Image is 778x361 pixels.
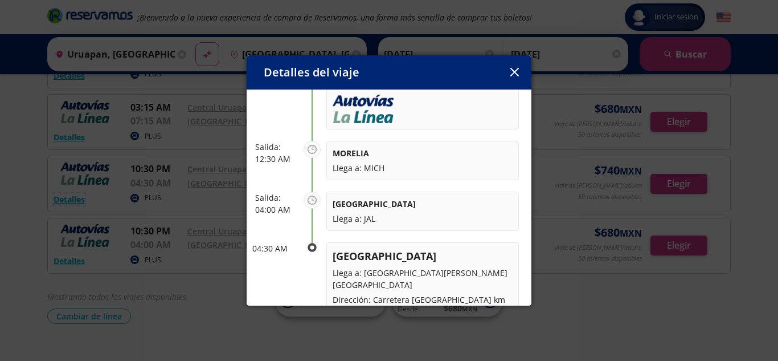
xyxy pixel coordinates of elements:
p: Llega a: JAL [333,213,513,225]
img: Logo_Autovias_LaLinea_VERT.png [333,95,394,123]
p: [GEOGRAPHIC_DATA] [333,198,513,210]
p: Dirección: Carretera [GEOGRAPHIC_DATA] km 17.5, CP 45659Teléfono: 01 33 3688 5248 [333,294,513,318]
p: MORELIA [333,147,513,159]
p: Salida: [255,192,298,204]
p: Llega a: MICH [333,162,513,174]
p: [GEOGRAPHIC_DATA] [333,249,513,264]
p: Salida: [255,141,298,153]
p: 04:30 AM [252,242,298,254]
a: Ver ubicación [333,80,376,90]
p: Detalles del viaje [264,64,359,81]
p: Llega a: [GEOGRAPHIC_DATA][PERSON_NAME][GEOGRAPHIC_DATA] [333,267,513,291]
p: 04:00 AM [255,204,298,216]
p: 12:30 AM [255,153,298,165]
